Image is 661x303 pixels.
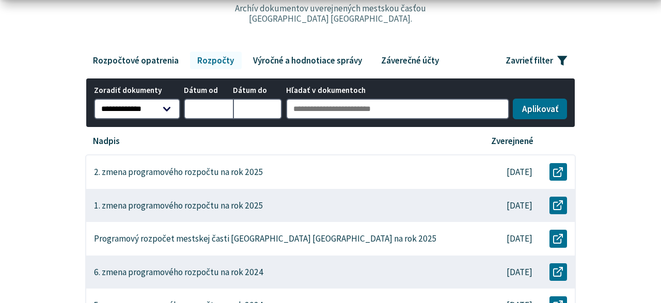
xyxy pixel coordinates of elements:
p: [DATE] [507,267,532,278]
a: Rozpočty [190,52,242,69]
p: 6. zmena programového rozpočtu na rok 2024 [94,267,263,278]
p: 1. zmena programového rozpočtu na rok 2025 [94,200,263,211]
span: Hľadať v dokumentoch [286,86,509,95]
p: [DATE] [507,233,532,244]
p: Nadpis [93,136,120,147]
input: Dátum do [233,99,282,119]
a: Rozpočtové opatrenia [85,52,186,69]
a: Záverečné účty [373,52,446,69]
p: Zverejnené [491,136,533,147]
p: [DATE] [507,167,532,178]
span: Dátum od [184,86,233,95]
button: Zavrieť filter [498,52,576,69]
button: Aplikovať [513,99,566,119]
a: Výročné a hodnotiace správy [245,52,369,69]
p: 2. zmena programového rozpočtu na rok 2025 [94,167,263,178]
p: Archív dokumentov uverejnených mestskou časťou [GEOGRAPHIC_DATA] [GEOGRAPHIC_DATA]. [213,3,448,24]
span: Dátum do [233,86,282,95]
span: Zavrieť filter [506,55,553,66]
p: Programový rozpočet mestskej časti [GEOGRAPHIC_DATA] [GEOGRAPHIC_DATA] na rok 2025 [94,233,437,244]
select: Zoradiť dokumenty [94,99,180,119]
p: [DATE] [507,200,532,211]
input: Hľadať v dokumentoch [286,99,509,119]
input: Dátum od [184,99,233,119]
span: Zoradiť dokumenty [94,86,180,95]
